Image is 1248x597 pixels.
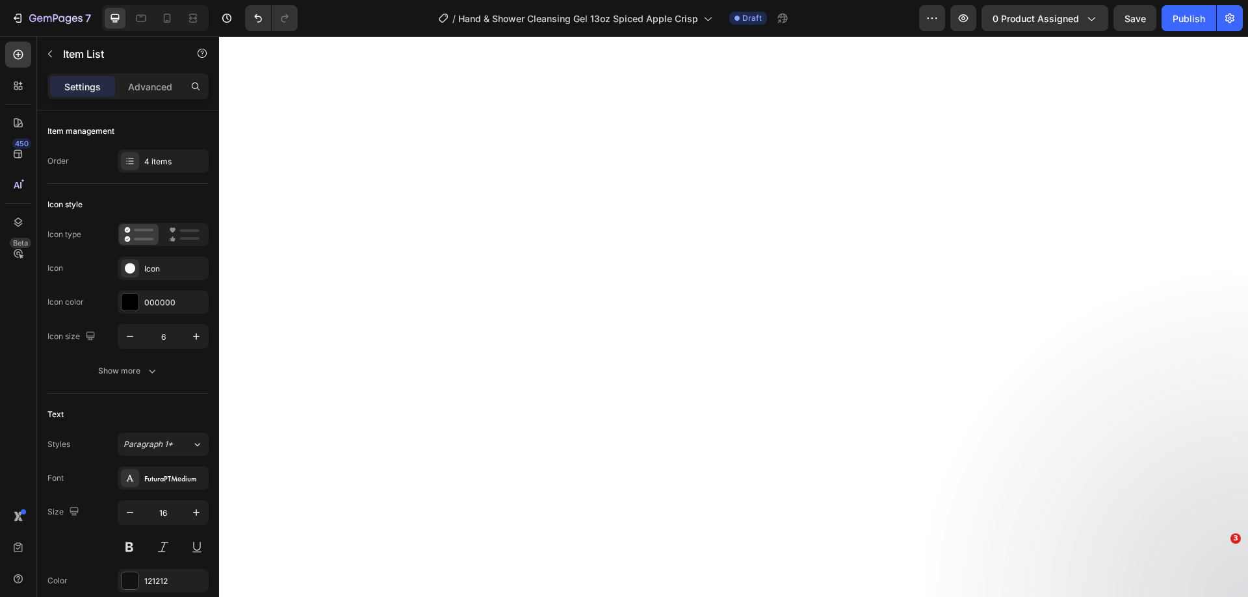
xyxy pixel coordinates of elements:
[47,359,209,383] button: Show more
[245,5,298,31] div: Undo/Redo
[118,433,209,456] button: Paragraph 1*
[85,10,91,26] p: 7
[1113,5,1156,31] button: Save
[47,472,64,484] div: Font
[47,575,68,587] div: Color
[219,36,1248,597] iframe: To enrich screen reader interactions, please activate Accessibility in Grammarly extension settings
[47,296,84,308] div: Icon color
[5,5,97,31] button: 7
[47,125,114,137] div: Item management
[98,364,159,377] div: Show more
[63,46,174,62] p: Item List
[981,5,1108,31] button: 0 product assigned
[1230,533,1241,544] span: 3
[1162,5,1216,31] button: Publish
[144,156,205,168] div: 4 items
[452,12,456,25] span: /
[47,438,70,450] div: Styles
[458,12,698,25] span: Hand & Shower Cleansing Gel 13oz Spiced Apple Crisp
[47,155,69,167] div: Order
[47,409,64,420] div: Text
[144,297,205,309] div: 000000
[144,473,205,485] div: FuturaPTMedium
[10,238,31,248] div: Beta
[12,138,31,149] div: 450
[128,80,172,94] p: Advanced
[144,263,205,275] div: Icon
[47,229,81,240] div: Icon type
[993,12,1079,25] span: 0 product assigned
[47,503,82,521] div: Size
[1124,13,1146,24] span: Save
[1204,553,1235,584] iframe: Intercom live chat
[144,576,205,587] div: 121212
[1173,12,1205,25] div: Publish
[64,80,101,94] p: Settings
[47,262,63,274] div: Icon
[47,199,83,210] div: Icon style
[123,438,173,450] span: Paragraph 1*
[47,328,98,346] div: Icon size
[742,12,762,24] span: Draft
